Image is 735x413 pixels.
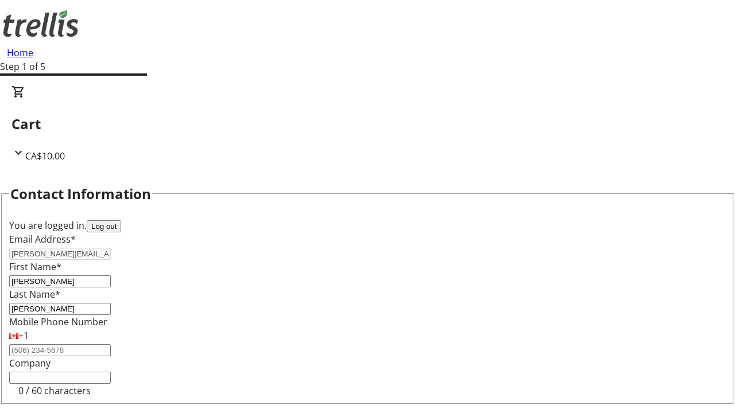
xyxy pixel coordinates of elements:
label: First Name* [9,260,61,273]
label: Email Address* [9,233,76,246]
h2: Contact Information [10,184,151,204]
input: (506) 234-5678 [9,344,111,356]
div: You are logged in. [9,219,726,232]
button: Log out [87,220,121,232]
div: CartCA$10.00 [11,85,724,163]
span: CA$10.00 [25,150,65,162]
tr-character-limit: 0 / 60 characters [18,384,91,397]
label: Company [9,357,51,369]
label: Last Name* [9,288,60,301]
label: Mobile Phone Number [9,315,107,328]
h2: Cart [11,114,724,134]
